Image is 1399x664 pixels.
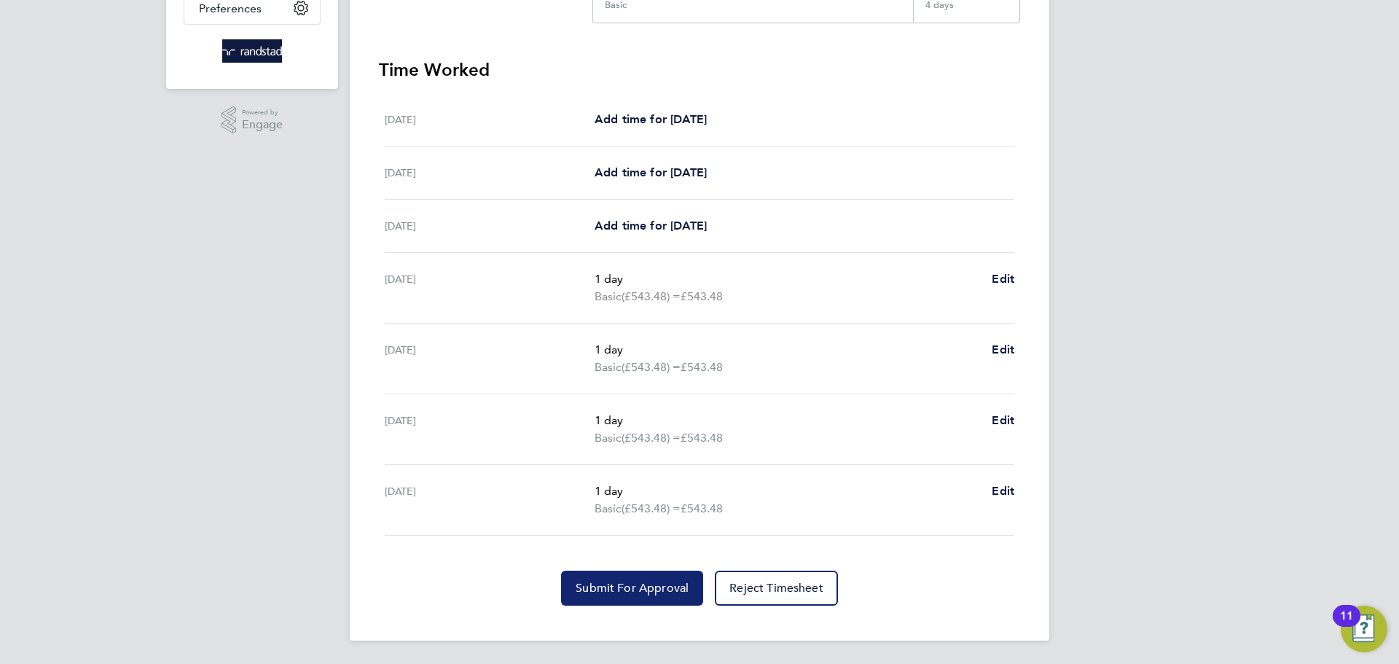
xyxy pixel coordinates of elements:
span: £543.48 [681,431,723,445]
span: Engage [242,119,283,131]
p: 1 day [595,412,980,429]
div: [DATE] [385,412,595,447]
div: [DATE] [385,164,595,181]
span: Add time for [DATE] [595,219,707,233]
span: Edit [992,272,1014,286]
p: 1 day [595,483,980,500]
img: randstad-logo-retina.png [222,39,283,63]
span: Edit [992,484,1014,498]
p: 1 day [595,270,980,288]
a: Add time for [DATE] [595,164,707,181]
span: Edit [992,343,1014,356]
a: Edit [992,483,1014,500]
span: Preferences [199,1,262,15]
h3: Time Worked [379,58,1020,82]
span: Add time for [DATE] [595,165,707,179]
span: Submit For Approval [576,581,689,595]
div: [DATE] [385,483,595,517]
span: (£543.48) = [622,360,681,374]
p: 1 day [595,341,980,359]
a: Edit [992,412,1014,429]
div: [DATE] [385,217,595,235]
span: (£543.48) = [622,289,681,303]
span: Reject Timesheet [729,581,823,595]
span: £543.48 [681,360,723,374]
a: Edit [992,270,1014,288]
span: Basic [595,359,622,376]
button: Reject Timesheet [715,571,838,606]
span: Basic [595,288,622,305]
span: Edit [992,413,1014,427]
a: Go to home page [184,39,321,63]
span: Add time for [DATE] [595,112,707,126]
a: Add time for [DATE] [595,217,707,235]
span: (£543.48) = [622,501,681,515]
a: Add time for [DATE] [595,111,707,128]
span: £543.48 [681,501,723,515]
span: Powered by [242,106,283,119]
div: [DATE] [385,270,595,305]
a: Powered byEngage [222,106,283,134]
div: 11 [1340,616,1353,635]
div: [DATE] [385,341,595,376]
span: Basic [595,500,622,517]
span: (£543.48) = [622,431,681,445]
a: Edit [992,341,1014,359]
button: Submit For Approval [561,571,703,606]
span: £543.48 [681,289,723,303]
button: Open Resource Center, 11 new notifications [1341,606,1387,652]
div: [DATE] [385,111,595,128]
span: Basic [595,429,622,447]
